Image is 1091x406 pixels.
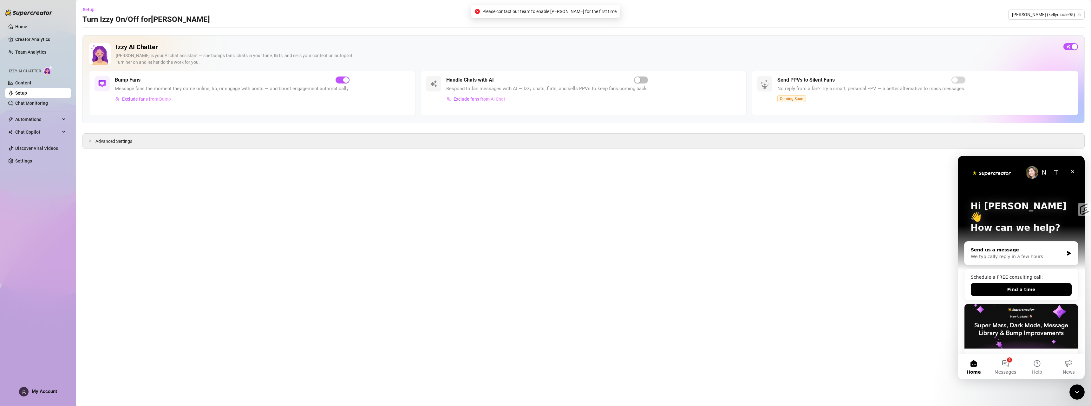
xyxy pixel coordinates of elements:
[777,76,835,84] h5: Send PPVs to Silent Fans
[8,117,13,122] span: thunderbolt
[9,214,23,218] span: Home
[74,214,84,218] span: Help
[15,24,27,29] a: Home
[1077,13,1081,17] span: team
[777,85,965,93] span: No reply from a fan? Try a smart, personal PPV — a better alternative to mass messages.
[83,7,95,12] span: Setup
[15,158,32,163] a: Settings
[115,85,350,93] span: Message fans the moment they come online, tip, or engage with posts — and boost engagement automa...
[116,52,1058,66] div: [PERSON_NAME] is your AI chat assistant — she bumps fans, chats in your tone, flirts, and sells y...
[454,97,505,102] span: Exclude fans from AI Chat
[37,214,59,218] span: Messages
[15,90,27,96] a: Setup
[98,80,106,88] img: svg%3e
[115,76,140,84] h5: Bump Fans
[88,137,95,144] div: collapsed
[482,8,617,15] span: Please contact our team to enable [PERSON_NAME] for the first time
[777,95,806,102] span: Coming Soon
[89,43,111,65] img: Izzy AI Chatter
[430,80,437,88] img: svg%3e
[88,139,92,143] span: collapsed
[15,146,58,151] a: Discover Viral Videos
[446,76,494,84] h5: Handle Chats with AI
[7,148,120,193] img: Super Mass, Dark Mode, Message Library & Bump Improvements
[15,127,60,137] span: Chat Copilot
[109,10,121,22] div: Close
[115,97,120,101] img: svg%3e
[8,130,12,134] img: Chat Copilot
[43,66,53,75] img: AI Chatter
[1069,384,1085,400] iframe: To enrich screen reader interactions, please activate Accessibility in Grammarly extension settings
[32,389,57,394] span: My Account
[82,15,210,25] h3: Turn Izzy On/Off for [PERSON_NAME]
[446,94,506,104] button: Exclude fans from AI Chat
[15,80,31,85] a: Content
[446,85,648,93] span: Respond to fan messages with AI — Izzy chats, flirts, and sells PPVs to keep fans coming back.
[82,4,100,15] button: Setup
[15,34,66,44] a: Creator Analytics
[63,198,95,223] button: Help
[9,68,41,74] span: Izzy AI Chatter
[95,198,127,223] button: News
[958,156,1085,379] iframe: To enrich screen reader interactions, please activate Accessibility in Grammarly extension settings
[761,80,771,90] img: silent-fans-ppv-o-N6Mmdf.svg
[105,214,117,218] span: News
[5,10,53,16] img: logo-BBDzfeDw.svg
[122,97,171,102] span: Exclude fans from Bump
[116,43,1058,51] h2: Izzy AI Chatter
[1012,10,1081,19] span: Kelly (kellynicole95)
[22,389,26,394] span: user
[95,138,132,145] span: Advanced Settings
[475,9,480,14] span: close-circle
[115,94,171,104] button: Exclude fans from Bump
[15,114,60,124] span: Automations
[447,97,451,101] img: svg%3e
[15,101,48,106] a: Chat Monitoring
[15,50,46,55] a: Team Analytics
[6,148,121,235] div: Super Mass, Dark Mode, Message Library & Bump Improvements
[32,198,63,223] button: Messages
